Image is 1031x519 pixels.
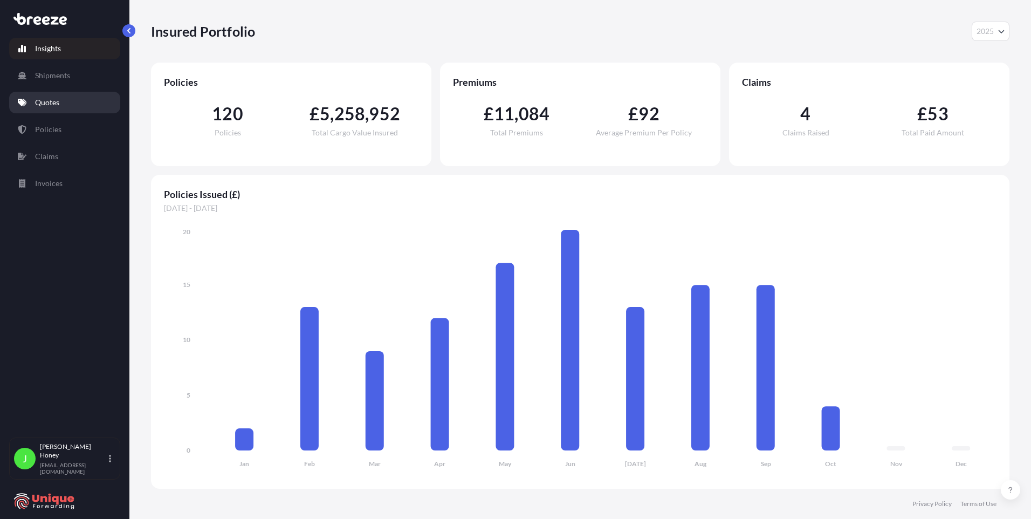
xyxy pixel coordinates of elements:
a: Invoices [9,173,120,194]
span: £ [310,105,320,122]
span: Policies [164,76,418,88]
tspan: Sep [761,460,771,468]
span: Premiums [453,76,707,88]
span: 084 [519,105,550,122]
tspan: Apr [434,460,445,468]
tspan: 5 [187,391,190,399]
a: Quotes [9,92,120,113]
span: 92 [638,105,659,122]
tspan: 15 [183,281,190,289]
span: [DATE] - [DATE] [164,203,996,214]
span: 2025 [977,26,994,37]
a: Claims [9,146,120,167]
p: Insured Portfolio [151,23,255,40]
tspan: Dec [956,460,967,468]
span: £ [484,105,494,122]
tspan: 0 [187,446,190,454]
tspan: Oct [825,460,836,468]
span: 4 [800,105,810,122]
p: Quotes [35,97,59,108]
tspan: [DATE] [625,460,646,468]
span: Total Cargo Value Insured [312,129,398,136]
span: 5 [320,105,330,122]
tspan: 20 [183,228,190,236]
a: Shipments [9,65,120,86]
p: Insights [35,43,61,54]
span: 120 [212,105,243,122]
span: Total Paid Amount [902,129,964,136]
span: £ [628,105,638,122]
p: Invoices [35,178,63,189]
span: 53 [927,105,948,122]
tspan: May [499,460,512,468]
span: Policies [215,129,241,136]
span: Claims Raised [782,129,829,136]
span: £ [917,105,927,122]
tspan: Aug [695,460,707,468]
a: Privacy Policy [912,500,952,508]
a: Terms of Use [960,500,996,508]
p: [EMAIL_ADDRESS][DOMAIN_NAME] [40,462,107,475]
span: Policies Issued (£) [164,188,996,201]
span: Total Premiums [490,129,543,136]
span: J [23,453,27,464]
span: , [365,105,369,122]
span: 11 [494,105,514,122]
span: 258 [334,105,366,122]
img: organization-logo [13,493,75,510]
span: Claims [742,76,996,88]
a: Insights [9,38,120,59]
p: [PERSON_NAME] Honey [40,442,107,460]
p: Shipments [35,70,70,81]
span: , [514,105,518,122]
p: Policies [35,124,61,135]
tspan: Jan [239,460,249,468]
tspan: Mar [369,460,381,468]
tspan: Jun [565,460,575,468]
span: , [330,105,334,122]
tspan: 10 [183,336,190,344]
button: Year Selector [972,22,1009,41]
span: 952 [369,105,400,122]
a: Policies [9,119,120,140]
tspan: Feb [304,460,315,468]
tspan: Nov [890,460,903,468]
span: Average Premium Per Policy [596,129,692,136]
p: Claims [35,151,58,162]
